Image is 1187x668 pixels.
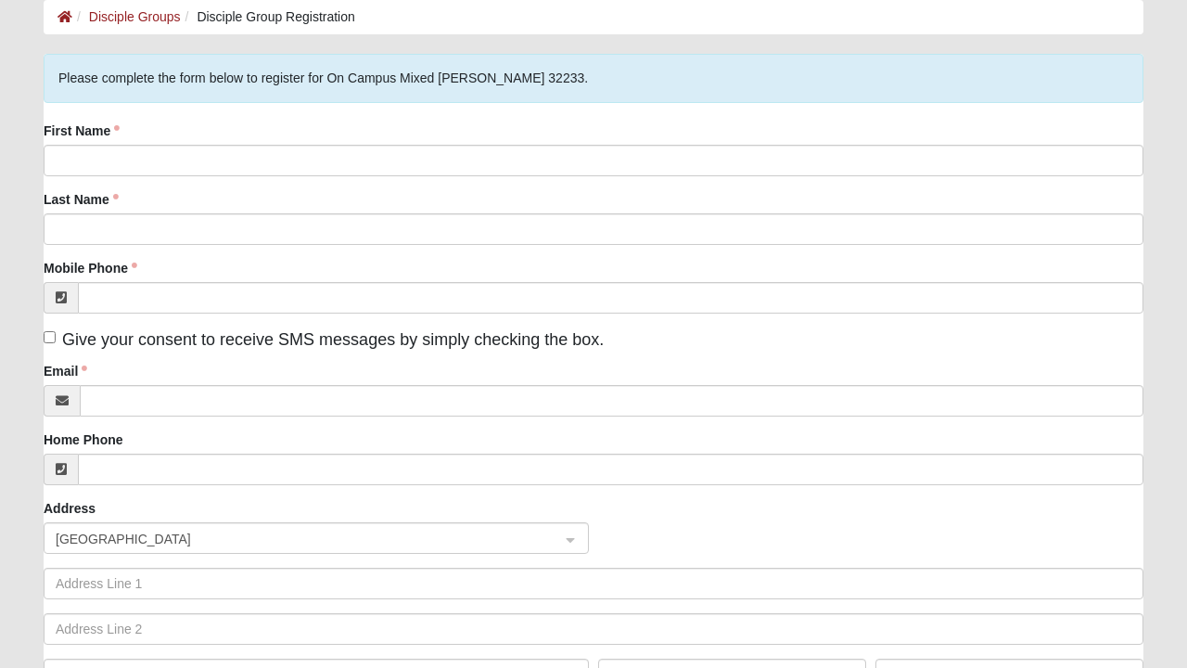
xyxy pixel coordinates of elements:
input: Give your consent to receive SMS messages by simply checking the box. [44,331,56,343]
a: Disciple Groups [89,9,181,24]
label: Address [44,499,96,518]
li: Disciple Group Registration [181,7,355,27]
span: Give your consent to receive SMS messages by simply checking the box. [62,330,604,349]
label: Home Phone [44,430,123,449]
input: Address Line 2 [44,613,1143,645]
label: Mobile Phone [44,259,137,277]
label: Email [44,362,87,380]
input: Address Line 1 [44,568,1143,599]
div: Please complete the form below to register for On Campus Mixed [PERSON_NAME] 32233. [44,54,1143,103]
label: First Name [44,122,120,140]
label: Last Name [44,190,119,209]
span: United States [56,529,543,549]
